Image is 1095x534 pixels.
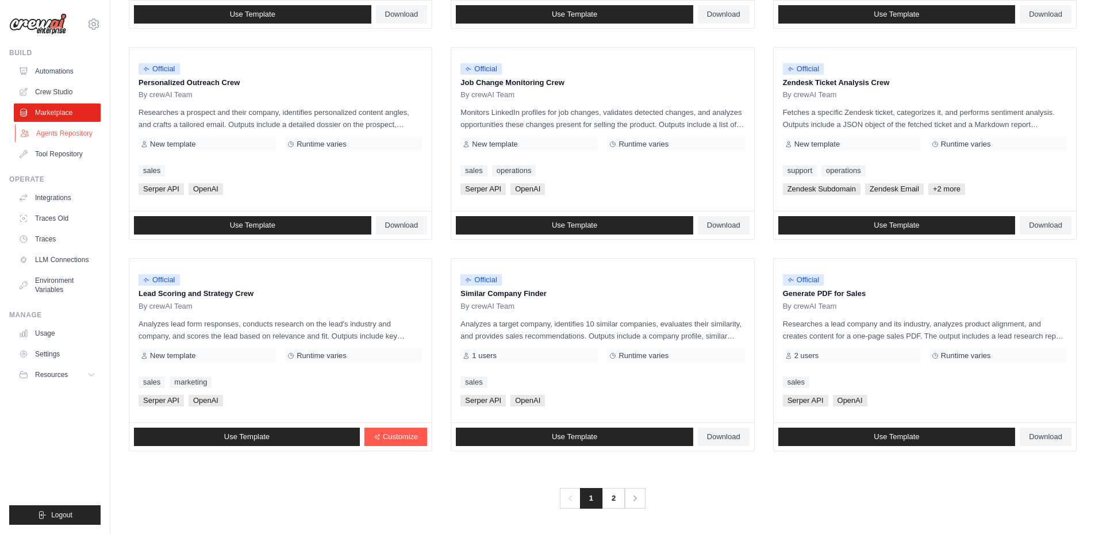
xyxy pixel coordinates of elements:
a: Crew Studio [14,83,101,101]
span: Serper API [460,183,506,195]
a: Download [698,216,750,235]
a: Use Template [456,428,693,446]
a: operations [492,165,536,176]
span: Use Template [552,221,597,230]
a: sales [783,377,809,388]
a: 2 [602,488,625,509]
span: OpenAI [189,395,223,406]
span: Use Template [552,432,597,441]
span: Runtime varies [618,140,668,149]
span: OpenAI [510,183,545,195]
span: 1 users [472,351,497,360]
span: Download [1029,432,1062,441]
p: Personalized Outreach Crew [139,77,422,89]
span: Serper API [139,183,184,195]
span: New template [794,140,840,149]
a: Settings [14,345,101,363]
span: Use Template [230,10,275,19]
span: OpenAI [510,395,545,406]
a: Download [376,216,428,235]
span: Download [385,221,418,230]
div: Operate [9,175,101,184]
a: Integrations [14,189,101,207]
a: Use Template [778,216,1016,235]
span: Serper API [139,395,184,406]
span: Use Template [224,432,270,441]
a: Use Template [456,216,693,235]
div: Manage [9,310,101,320]
span: Runtime varies [941,140,991,149]
span: Download [707,10,740,19]
a: sales [460,165,487,176]
span: Official [460,63,502,75]
img: Logo [9,13,67,35]
a: Use Template [778,5,1016,24]
span: By crewAI Team [139,302,193,311]
a: support [783,165,817,176]
a: Download [698,428,750,446]
a: Download [1020,216,1071,235]
span: New template [472,140,517,149]
span: Runtime varies [297,140,347,149]
span: OpenAI [189,183,223,195]
span: Official [139,274,180,286]
a: Use Template [456,5,693,24]
span: Serper API [460,395,506,406]
a: Traces [14,230,101,248]
a: Download [1020,428,1071,446]
a: sales [139,165,165,176]
a: Download [698,5,750,24]
span: Serper API [783,395,828,406]
p: Analyzes lead form responses, conducts research on the lead's industry and company, and scores th... [139,318,422,342]
span: Zendesk Subdomain [783,183,860,195]
a: Customize [364,428,427,446]
a: Agents Repository [15,124,102,143]
span: +2 more [928,183,965,195]
p: Monitors LinkedIn profiles for job changes, validates detected changes, and analyzes opportunitie... [460,106,744,130]
a: Use Template [134,216,371,235]
p: Zendesk Ticket Analysis Crew [783,77,1067,89]
a: Use Template [778,428,1016,446]
a: Environment Variables [14,271,101,299]
span: Official [783,274,824,286]
a: Download [376,5,428,24]
a: Use Template [134,5,371,24]
span: Use Template [874,10,919,19]
p: Generate PDF for Sales [783,288,1067,299]
span: Download [707,221,740,230]
a: Traces Old [14,209,101,228]
a: Use Template [134,428,360,446]
span: 2 users [794,351,819,360]
span: Official [139,63,180,75]
div: Build [9,48,101,57]
p: Similar Company Finder [460,288,744,299]
p: Lead Scoring and Strategy Crew [139,288,422,299]
a: sales [460,377,487,388]
p: Fetches a specific Zendesk ticket, categorizes it, and performs sentiment analysis. Outputs inclu... [783,106,1067,130]
button: Resources [14,366,101,384]
span: Zendesk Email [865,183,924,195]
a: LLM Connections [14,251,101,269]
span: By crewAI Team [460,302,514,311]
span: Official [783,63,824,75]
span: Customize [383,432,418,441]
span: Use Template [874,221,919,230]
span: Download [1029,10,1062,19]
a: Tool Repository [14,145,101,163]
span: Download [707,432,740,441]
span: Use Template [230,221,275,230]
span: Use Template [552,10,597,19]
span: New template [150,351,195,360]
span: OpenAI [833,395,867,406]
span: Runtime varies [941,351,991,360]
a: Marketplace [14,103,101,122]
span: Runtime varies [297,351,347,360]
span: Download [1029,221,1062,230]
span: 1 [580,488,602,509]
p: Researches a lead company and its industry, analyzes product alignment, and creates content for a... [783,318,1067,342]
a: marketing [170,377,212,388]
span: By crewAI Team [460,90,514,99]
span: By crewAI Team [783,90,837,99]
span: By crewAI Team [139,90,193,99]
span: Resources [35,370,68,379]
